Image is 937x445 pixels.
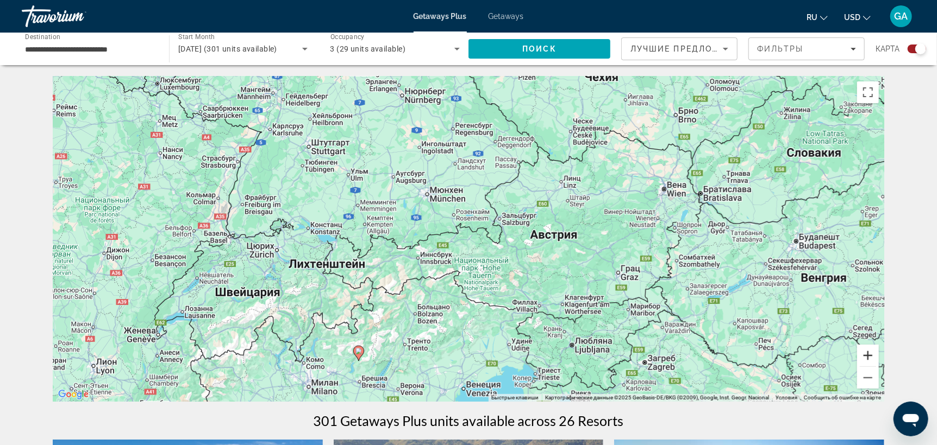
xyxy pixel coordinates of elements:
span: 3 (29 units available) [330,44,406,53]
button: Увеличить [857,345,879,366]
span: GA [895,11,908,22]
input: Select destination [25,43,155,56]
span: Поиск [522,44,557,53]
span: Occupancy [330,34,365,41]
button: Включить полноэкранный режим [857,81,879,103]
span: Фильтры [757,44,804,53]
a: Getaways [489,12,524,21]
a: Условия (ссылка откроется в новой вкладке) [776,395,797,400]
span: карта [876,41,899,56]
img: Google [55,387,91,402]
button: Search [469,39,610,59]
button: Быстрые клавиши [491,394,539,402]
span: [DATE] (301 units available) [178,44,277,53]
button: Filters [748,37,865,60]
a: Открыть эту область в Google Картах (в новом окне) [55,387,91,402]
span: Картографические данные ©2025 GeoBasis-DE/BKG (©2009), Google, Inst. Geogr. Nacional [545,395,769,400]
span: Start Month [178,34,215,41]
a: Сообщить об ошибке на карте [804,395,881,400]
span: Лучшие предложения [630,44,746,53]
span: USD [844,13,860,22]
button: User Menu [887,5,915,28]
span: Destination [25,33,60,41]
span: ru [807,13,817,22]
a: Travorium [22,2,130,30]
button: Уменьшить [857,367,879,389]
iframe: Кнопка запуска окна обмена сообщениями [894,402,928,436]
button: Change currency [844,9,871,25]
a: Getaways Plus [414,12,467,21]
h1: 301 Getaways Plus units available across 26 Resorts [314,412,624,429]
button: Change language [807,9,828,25]
mat-select: Sort by [630,42,728,55]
